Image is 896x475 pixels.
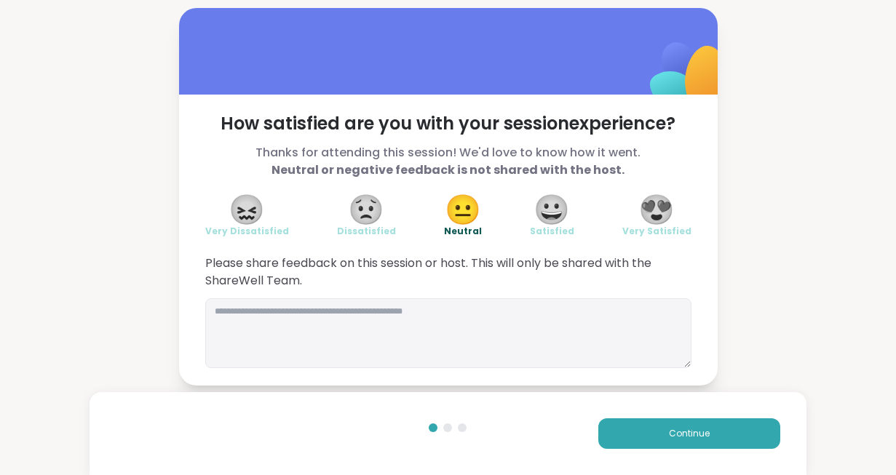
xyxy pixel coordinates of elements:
[205,225,289,237] span: Very Dissatisfied
[616,4,761,149] img: ShareWell Logomark
[205,255,691,290] span: Please share feedback on this session or host. This will only be shared with the ShareWell Team.
[205,112,691,135] span: How satisfied are you with your session experience?
[445,196,481,223] span: 😐
[622,225,691,237] span: Very Satisfied
[638,196,675,223] span: 😍
[348,196,384,223] span: 😟
[205,144,691,179] span: Thanks for attending this session! We'd love to know how it went.
[271,161,625,178] b: Neutral or negative feedback is not shared with the host.
[530,225,574,237] span: Satisfied
[598,418,780,449] button: Continue
[229,196,265,223] span: 😖
[534,196,570,223] span: 😀
[669,427,710,440] span: Continue
[444,225,482,237] span: Neutral
[337,225,396,237] span: Dissatisfied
